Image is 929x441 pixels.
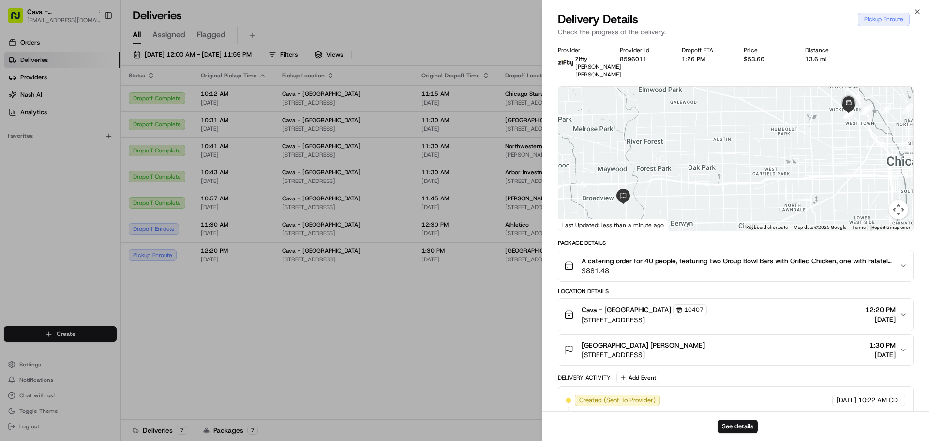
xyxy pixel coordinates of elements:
[10,92,27,110] img: 1736555255976-a54dd68f-1ca7-489b-9aae-adbdc363a1c4
[561,218,593,231] a: Open this area in Google Maps (opens a new window)
[744,55,790,63] div: $53.60
[744,46,790,54] div: Price
[869,340,896,350] span: 1:30 PM
[33,102,122,110] div: We're available if you need us!
[682,46,728,54] div: Dropoff ETA
[561,218,593,231] img: Google
[865,305,896,315] span: 12:20 PM
[862,104,873,115] div: 7
[558,299,913,331] button: Cava - [GEOGRAPHIC_DATA]10407[STREET_ADDRESS]12:20 PM[DATE]
[10,39,176,54] p: Welcome 👋
[558,239,914,247] div: Package Details
[558,335,913,365] button: [GEOGRAPHIC_DATA] [PERSON_NAME][STREET_ADDRESS]1:30 PM[DATE]
[96,164,117,171] span: Pylon
[25,62,160,73] input: Clear
[575,63,621,78] span: [PERSON_NAME] [PERSON_NAME]
[794,225,846,230] span: Map data ©2025 Google
[746,224,788,231] button: Keyboard shortcuts
[865,315,896,324] span: [DATE]
[6,137,78,154] a: 📗Knowledge Base
[616,372,659,383] button: Add Event
[684,306,704,314] span: 10407
[871,225,910,230] a: Report a map error
[575,55,587,63] span: Zifty
[91,140,155,150] span: API Documentation
[165,95,176,107] button: Start new chat
[579,396,656,405] span: Created (Sent To Provider)
[718,420,758,433] button: See details
[620,55,647,63] button: 8596011
[10,10,29,29] img: Nash
[902,103,913,114] div: 5
[68,164,117,171] a: Powered byPylon
[805,55,852,63] div: 13.6 mi
[582,315,707,325] span: [STREET_ADDRESS]
[558,250,913,281] button: A catering order for 40 people, featuring two Group Bowl Bars with Grilled Chicken, one with Fala...
[558,219,668,231] div: Last Updated: less than a minute ago
[582,266,892,275] span: $881.48
[859,104,870,115] div: 8
[582,350,705,360] span: [STREET_ADDRESS]
[582,340,705,350] span: [GEOGRAPHIC_DATA] [PERSON_NAME]
[582,305,671,315] span: Cava - [GEOGRAPHIC_DATA]
[837,396,856,405] span: [DATE]
[805,46,852,54] div: Distance
[582,256,892,266] span: A catering order for 40 people, featuring two Group Bowl Bars with Grilled Chicken, one with Fala...
[33,92,159,102] div: Start new chat
[19,140,74,150] span: Knowledge Base
[682,55,728,63] div: 1:26 PM
[558,374,611,381] div: Delivery Activity
[10,141,17,149] div: 📗
[620,46,666,54] div: Provider Id
[558,27,914,37] p: Check the progress of the delivery.
[869,350,896,360] span: [DATE]
[558,288,914,295] div: Location Details
[881,104,891,114] div: 6
[558,12,638,27] span: Delivery Details
[82,141,90,149] div: 💻
[889,200,908,219] button: Map camera controls
[78,137,159,154] a: 💻API Documentation
[558,55,573,71] img: zifty-logo-trans-sq.png
[858,396,901,405] span: 10:22 AM CDT
[558,46,604,54] div: Provider
[852,225,866,230] a: Terms (opens in new tab)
